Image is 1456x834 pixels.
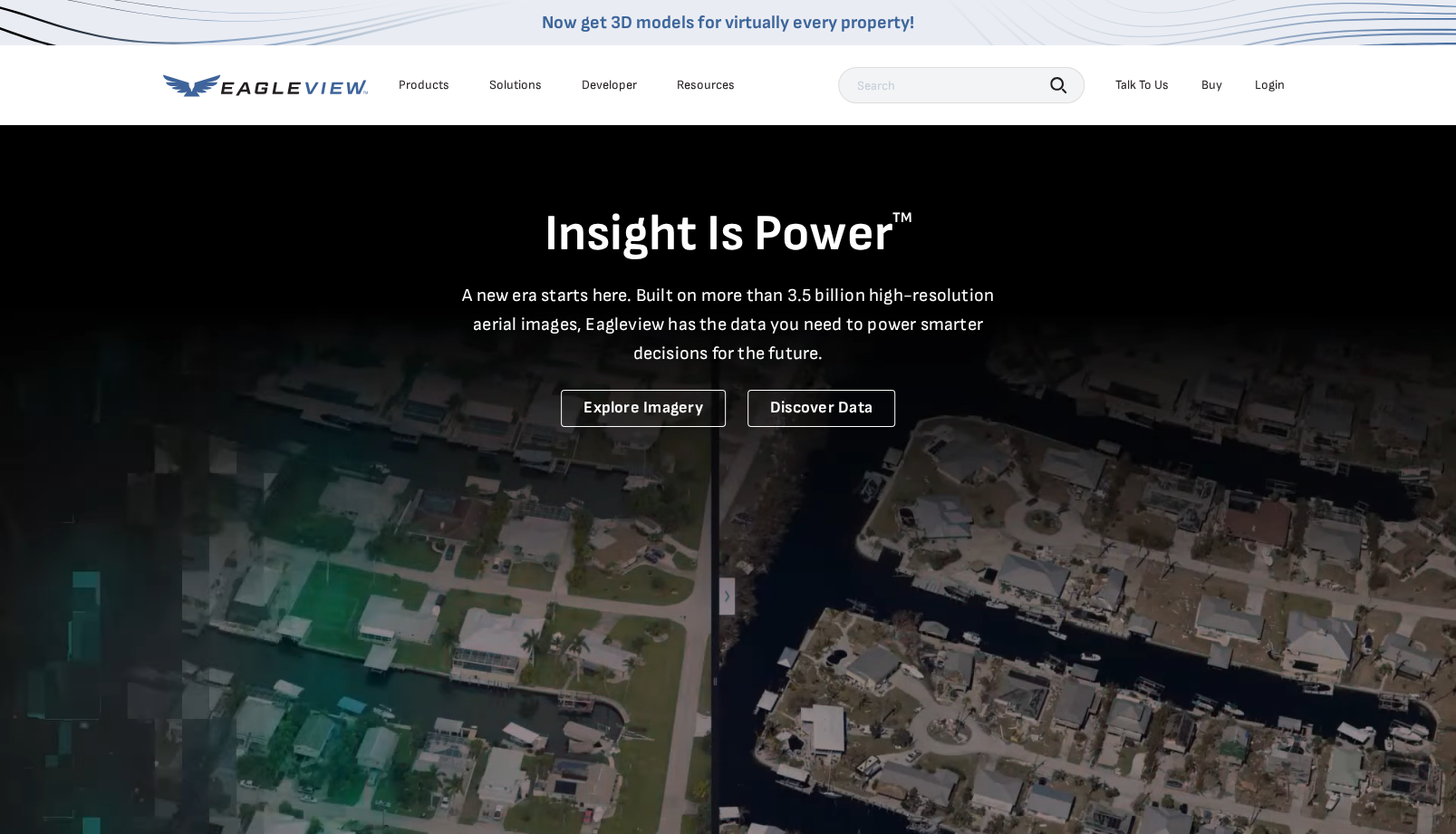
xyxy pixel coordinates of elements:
[582,77,637,93] a: Developer
[1255,77,1285,93] div: Login
[489,77,542,93] div: Solutions
[1115,77,1169,93] div: Talk To Us
[1201,77,1222,93] a: Buy
[677,77,735,93] div: Resources
[747,390,895,427] a: Discover Data
[542,12,914,34] a: Now get 3D models for virtually every property!
[399,77,449,93] div: Products
[892,209,912,227] sup: TM
[561,390,726,427] a: Explore Imagery
[451,281,1006,368] p: A new era starts here. Built on more than 3.5 billion high-resolution aerial images, Eagleview ha...
[838,67,1085,103] input: Search
[163,203,1294,267] h1: Insight Is Power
